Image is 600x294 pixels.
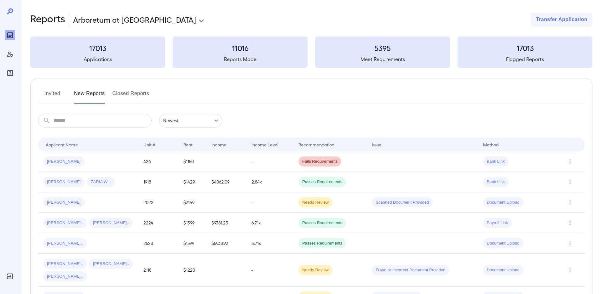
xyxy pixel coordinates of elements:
[5,68,15,78] div: FAQ
[251,141,278,148] div: Income Level
[5,49,15,59] div: Manage Users
[298,179,346,185] span: Passes Requirements
[211,141,227,148] div: Income
[458,43,592,53] h3: 17013
[87,179,115,185] span: ZARIA W...
[173,43,308,53] h3: 11016
[5,30,15,40] div: Reports
[138,233,178,254] td: 2528
[178,254,206,287] td: $1220
[43,220,87,226] span: [PERSON_NAME]..
[183,141,193,148] div: Rent
[565,156,575,167] button: Row Actions
[372,267,449,273] span: Fraud or Incorrect Document Provided
[30,55,165,63] h5: Applications
[372,200,433,206] span: Scanned Document Provided
[89,261,133,267] span: [PERSON_NAME]..
[73,14,196,25] p: Arboretum at [GEOGRAPHIC_DATA]
[372,141,382,148] div: Issue
[298,240,346,246] span: Passes Requirements
[178,172,206,192] td: $1429
[43,159,84,165] span: [PERSON_NAME]
[246,172,293,192] td: 2.84x
[531,13,592,26] button: Transfer Application
[46,141,78,148] div: Applicant Name
[246,254,293,287] td: -
[43,274,87,280] span: [PERSON_NAME]..
[565,197,575,207] button: Row Actions
[43,261,87,267] span: [PERSON_NAME]..
[178,233,206,254] td: $1599
[112,88,149,104] button: Closed Reports
[178,192,206,213] td: $2149
[298,200,332,206] span: Needs Review
[315,55,450,63] h5: Meet Requirements
[89,220,133,226] span: [PERSON_NAME]..
[30,43,165,53] h3: 17013
[30,37,592,68] summary: 17013Applications11016Reports Made5395Meet Requirements17013Flagged Reports
[138,172,178,192] td: 1918
[178,213,206,233] td: $1399
[206,172,246,192] td: $4062.09
[178,151,206,172] td: $1150
[43,240,87,246] span: [PERSON_NAME]..
[206,233,246,254] td: $5938.92
[159,114,222,127] div: Newest
[315,43,450,53] h3: 5395
[565,177,575,187] button: Row Actions
[246,192,293,213] td: -
[143,141,155,148] div: Unit #
[483,200,523,206] span: Document Upload
[206,213,246,233] td: $9381.23
[565,218,575,228] button: Row Actions
[38,88,66,104] button: Invited
[74,88,105,104] button: New Reports
[246,233,293,254] td: 3.71x
[30,13,65,26] h2: Reports
[138,254,178,287] td: 2118
[483,240,523,246] span: Document Upload
[483,159,509,165] span: Bank Link
[565,265,575,275] button: Row Actions
[298,267,332,273] span: Needs Review
[246,213,293,233] td: 6.71x
[43,179,84,185] span: [PERSON_NAME]
[138,213,178,233] td: 2224
[298,220,346,226] span: Passes Requirements
[483,141,499,148] div: Method
[43,200,84,206] span: [PERSON_NAME]
[138,192,178,213] td: 2022
[483,267,523,273] span: Document Upload
[173,55,308,63] h5: Reports Made
[246,151,293,172] td: -
[5,271,15,281] div: Log Out
[483,220,512,226] span: Payroll Link
[483,179,509,185] span: Bank Link
[298,159,341,165] span: Fails Requirements
[458,55,592,63] h5: Flagged Reports
[298,141,334,148] div: Recommendation
[565,238,575,248] button: Row Actions
[138,151,178,172] td: 426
